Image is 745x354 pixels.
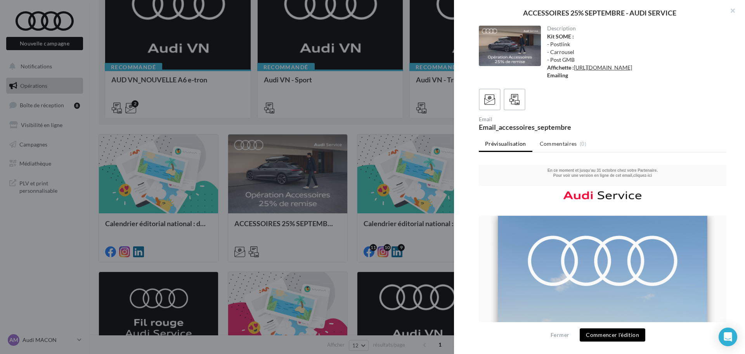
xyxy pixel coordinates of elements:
font: Pour voir une version en ligne de cet email, [74,9,173,13]
button: Fermer [547,330,572,340]
div: Open Intercom Messenger [719,328,737,346]
div: Description [547,26,721,31]
div: ACCESSOIRES 25% SEPTEMBRE - AUDI SERVICE [466,9,733,16]
button: Commencer l'édition [580,328,645,342]
a: cliquez-ici [154,9,173,13]
b: En ce moment et jusqu’au 31 octobre chez votre Partenaire. [69,3,179,8]
div: - Postlink - Carrousel - Post GMB [547,33,721,79]
a: [URL][DOMAIN_NAME] [574,64,632,71]
strong: Emailing [547,72,568,78]
strong: Kit SOME : [547,33,574,40]
strong: Affichette : [547,64,574,71]
span: (0) [580,141,586,147]
div: Email [479,117,599,122]
div: Email_accessoires_septembre [479,124,599,131]
span: Commentaires [540,140,577,148]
